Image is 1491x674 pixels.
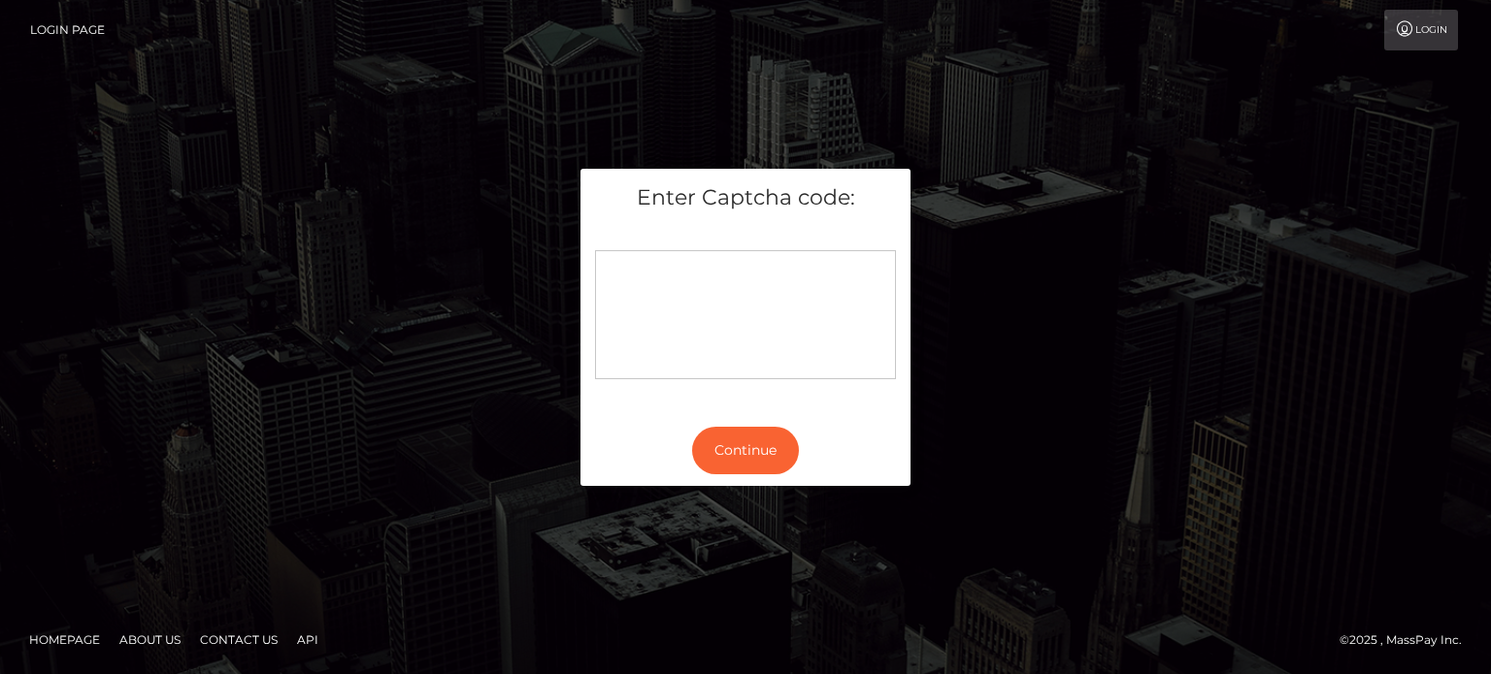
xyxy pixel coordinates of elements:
a: API [289,625,326,655]
h5: Enter Captcha code: [595,183,896,213]
button: Continue [692,427,799,474]
a: About Us [112,625,188,655]
a: Contact Us [192,625,285,655]
div: Captcha widget loading... [595,250,896,379]
a: Login Page [30,10,105,50]
div: © 2025 , MassPay Inc. [1340,629,1476,651]
a: Login [1384,10,1458,50]
a: Homepage [21,625,108,655]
